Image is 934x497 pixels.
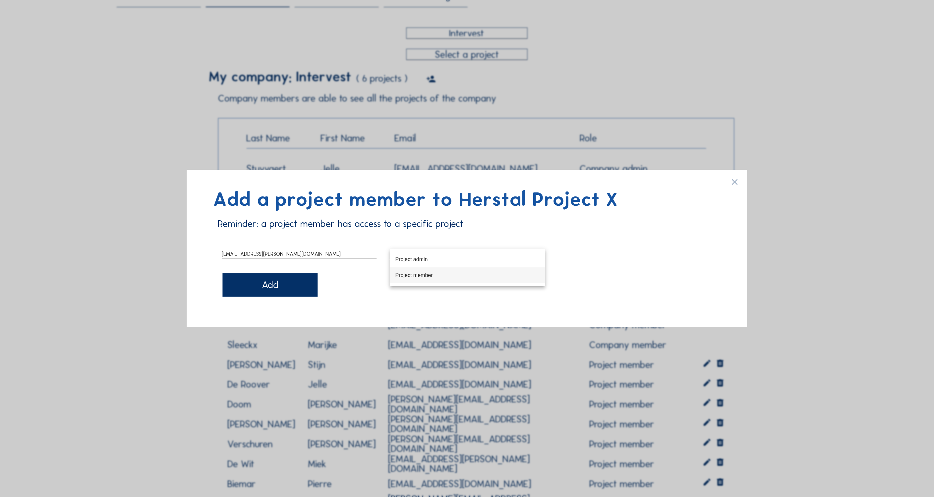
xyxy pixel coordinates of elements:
div: Project admin [395,256,540,262]
div: Reminder: a project member has access to a specific project [218,219,716,229]
div: Add a project member to Herstal Project X [199,182,735,219]
div: Add [222,273,318,297]
input: Enter an email address [222,250,377,258]
div: Project member [395,272,540,278]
